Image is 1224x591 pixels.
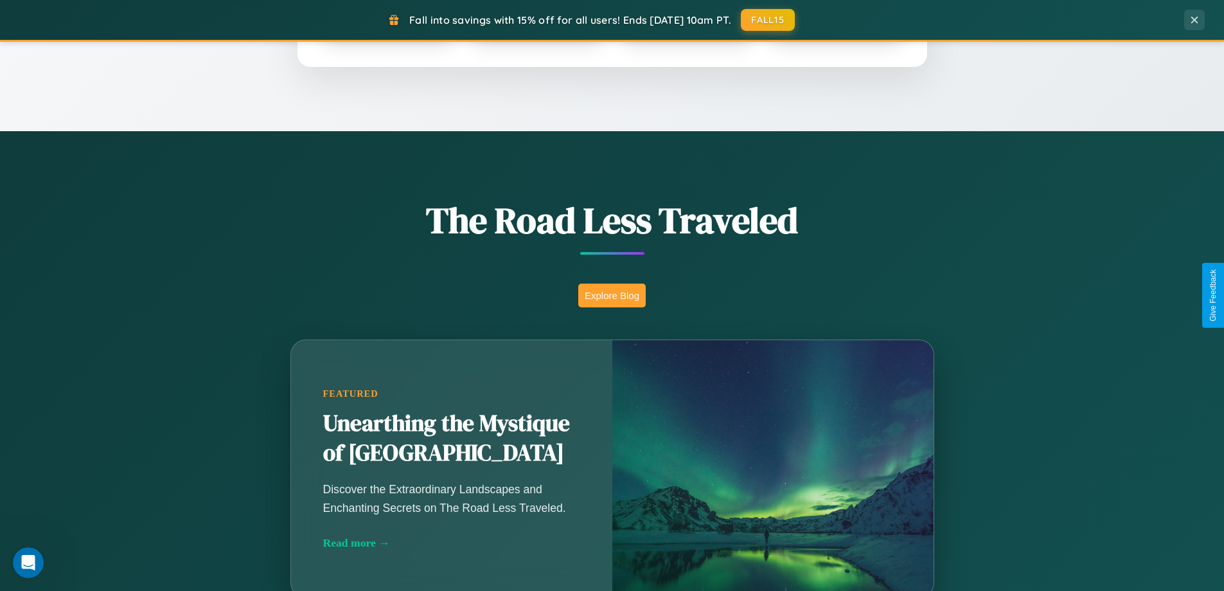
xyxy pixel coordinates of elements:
iframe: Intercom live chat [13,547,44,578]
p: Discover the Extraordinary Landscapes and Enchanting Secrets on The Road Less Traveled. [323,480,580,516]
span: Fall into savings with 15% off for all users! Ends [DATE] 10am PT. [409,14,731,26]
h1: The Road Less Traveled [227,195,998,245]
h2: Unearthing the Mystique of [GEOGRAPHIC_DATA] [323,409,580,468]
div: Featured [323,388,580,399]
div: Read more → [323,536,580,550]
button: FALL15 [741,9,795,31]
div: Give Feedback [1209,269,1218,322]
button: Explore Blog [578,284,646,307]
